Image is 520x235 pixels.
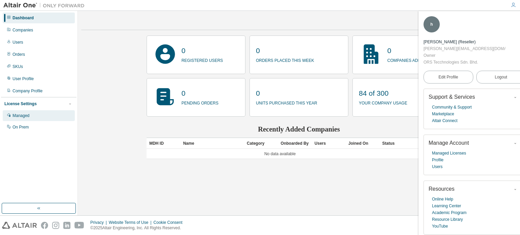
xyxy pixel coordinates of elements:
[13,40,23,45] div: Users
[41,222,48,229] img: facebook.svg
[432,104,472,111] a: Community & Support
[183,138,241,149] div: Name
[90,220,109,225] div: Privacy
[432,163,442,170] a: Users
[13,64,23,69] div: SKUs
[424,39,505,45] div: hafizal hamdan (Reseller)
[181,98,218,106] p: pending orders
[424,45,505,52] div: [PERSON_NAME][EMAIL_ADDRESS][DOMAIN_NAME]
[432,117,457,124] a: Altair Connect
[387,46,427,56] p: 0
[438,74,458,80] span: Edit Profile
[256,98,317,106] p: units purchased this year
[432,111,454,117] a: Marketplace
[424,71,473,84] a: Edit Profile
[63,222,70,229] img: linkedin.svg
[52,222,59,229] img: instagram.svg
[13,88,43,94] div: Company Profile
[181,56,223,64] p: registered users
[359,98,407,106] p: your company usage
[181,88,218,98] p: 0
[181,46,223,56] p: 0
[109,220,153,225] div: Website Terms of Use
[424,59,505,66] div: ORS Tecchnologies Sdn. Bhd.
[256,56,314,64] p: orders placed this week
[429,140,469,146] span: Manage Account
[429,94,475,100] span: Support & Services
[13,27,33,33] div: Companies
[495,74,507,80] span: Logout
[432,150,466,157] a: Managed Licenses
[432,196,453,203] a: Online Help
[4,101,37,107] div: License Settings
[424,52,505,59] div: Owner
[429,186,454,192] span: Resources
[3,2,88,9] img: Altair One
[382,138,411,149] div: Status
[149,138,178,149] div: MDH ID
[90,225,187,231] p: © 2025 Altair Engineering, Inc. All Rights Reserved.
[247,138,275,149] div: Category
[359,88,407,98] p: 84 of 300
[2,222,37,229] img: altair_logo.svg
[147,125,451,134] h2: Recently Added Companies
[432,223,448,230] a: YouTube
[432,203,461,209] a: Learning Center
[147,149,413,159] td: No data available
[153,220,186,225] div: Cookie Consent
[348,138,377,149] div: Joined On
[432,157,443,163] a: Profile
[13,15,34,21] div: Dashboard
[13,52,25,57] div: Orders
[74,222,84,229] img: youtube.svg
[430,22,433,27] span: h
[315,138,343,149] div: Users
[432,216,463,223] a: Resource Library
[432,209,467,216] a: Academic Program
[256,46,314,56] p: 0
[281,138,309,149] div: Onboarded By
[387,56,427,64] p: companies added
[13,124,29,130] div: On Prem
[13,76,34,81] div: User Profile
[13,113,29,118] div: Managed
[256,88,317,98] p: 0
